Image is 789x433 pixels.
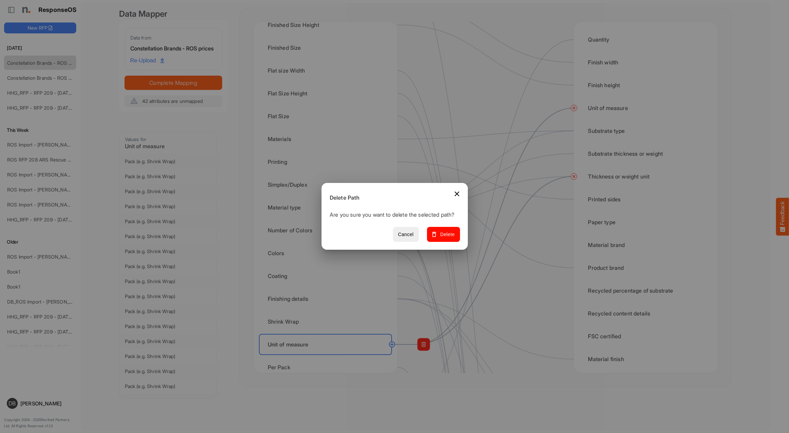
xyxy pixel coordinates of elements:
[398,230,413,239] span: Cancel
[432,230,455,239] span: Delete
[393,227,418,242] button: Cancel
[330,211,455,221] p: Are you sure you want to delete the selected path?
[330,194,455,202] h6: Delete Path
[448,186,465,202] button: Close dialog
[427,227,460,242] button: Delete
